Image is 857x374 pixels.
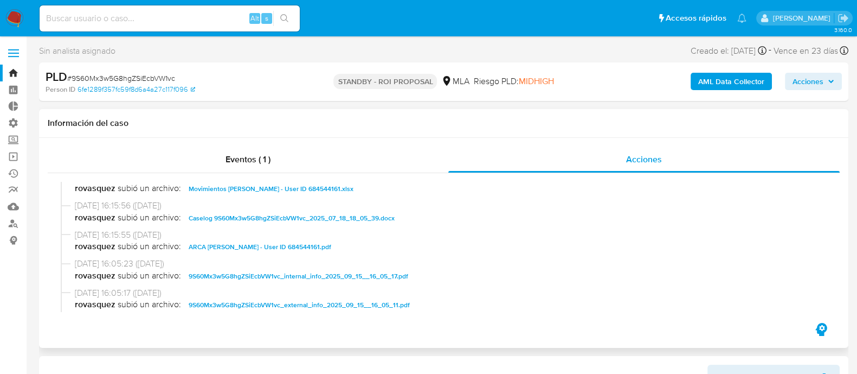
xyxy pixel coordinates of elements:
[40,11,300,26] input: Buscar usuario o caso...
[441,75,469,87] div: MLA
[273,11,295,26] button: search-icon
[265,13,268,23] span: s
[691,73,772,90] button: AML Data Collector
[837,12,849,24] a: Salir
[46,68,67,85] b: PLD
[666,12,726,24] span: Accesos rápidos
[473,75,553,87] span: Riesgo PLD:
[333,74,437,89] p: STANDBY - ROI PROPOSAL
[67,73,175,84] span: # 9S60Mx3w5G8hgZSiEcbVW1vc
[737,14,746,23] a: Notificaciones
[39,45,115,57] span: Sin analista asignado
[774,45,838,57] span: Vence en 23 días
[250,13,259,23] span: Alt
[626,153,662,166] span: Acciones
[46,85,75,94] b: Person ID
[48,118,840,129] h1: Información del caso
[769,43,771,58] span: -
[792,73,823,90] span: Acciones
[785,73,842,90] button: Acciones
[691,43,766,58] div: Creado el: [DATE]
[78,85,195,94] a: 6fe1289f357fc59f8d6a4a27c117f096
[698,73,764,90] b: AML Data Collector
[772,13,834,23] p: emmanuel.vitiello@mercadolibre.com
[518,75,553,87] span: MIDHIGH
[225,153,270,166] span: Eventos ( 1 )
